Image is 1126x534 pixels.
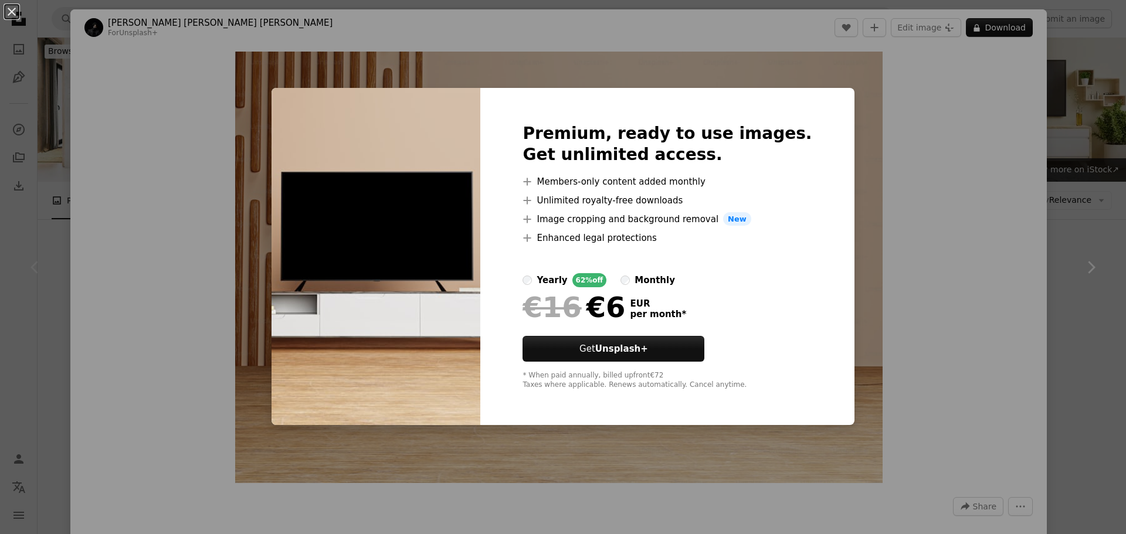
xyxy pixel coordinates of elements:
[620,275,630,285] input: monthly
[523,292,625,322] div: €6
[272,88,480,426] img: premium_photo-1681236323432-3df82be0c1b0
[723,212,751,226] span: New
[523,212,812,226] li: Image cropping and background removal
[635,273,675,287] div: monthly
[523,292,581,322] span: €16
[523,231,812,245] li: Enhanced legal protections
[523,175,812,189] li: Members-only content added monthly
[523,123,812,165] h2: Premium, ready to use images. Get unlimited access.
[630,309,686,319] span: per month *
[523,193,812,208] li: Unlimited royalty-free downloads
[523,275,532,285] input: yearly62%off
[630,298,686,309] span: EUR
[523,336,704,362] button: GetUnsplash+
[523,371,812,390] div: * When paid annually, billed upfront €72 Taxes where applicable. Renews automatically. Cancel any...
[572,273,607,287] div: 62% off
[537,273,567,287] div: yearly
[595,343,648,354] strong: Unsplash+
